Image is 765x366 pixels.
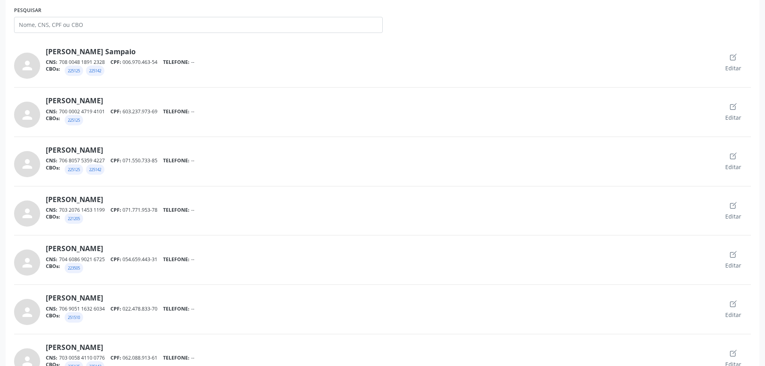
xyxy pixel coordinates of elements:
[65,164,83,175] div: Médico clínico
[46,244,103,253] a: [PERSON_NAME]
[20,256,35,270] i: person
[163,354,190,361] span: TELEFONE:
[110,305,121,312] span: CPF:
[20,108,35,122] i: person
[46,115,60,128] span: CBOs:
[20,157,35,171] i: person
[46,108,716,115] div: 700 0002 4719 4101 603.237.973-69 --
[46,293,103,302] a: [PERSON_NAME]
[14,17,383,33] input: Nome, CNS, CPF ou CBO
[65,263,83,273] div: Enfermeiro
[46,108,57,115] span: CNS:
[14,4,383,17] label: Pesquisar
[110,256,121,263] span: CPF:
[725,311,741,319] span: Editar
[46,59,716,65] div: 708 0048 1891 2328 006.970.463-54 --
[46,207,716,213] div: 703 2076 1453 1199 071.771.953-78 --
[68,167,80,172] small: 225125
[725,261,741,270] span: Editar
[163,157,190,164] span: TELEFONE:
[46,157,57,164] span: CNS:
[110,157,121,164] span: CPF:
[68,216,80,221] small: 221205
[729,53,737,61] ion-icon: create outline
[65,312,83,323] div: Psicólogo clínico
[729,201,737,209] ion-icon: create outline
[46,207,57,213] span: CNS:
[46,145,103,154] a: [PERSON_NAME]
[86,65,104,76] div: Médico da estratégia de saúde da família
[163,305,190,312] span: TELEFONE:
[46,65,60,79] span: CBOs:
[729,250,737,258] ion-icon: create outline
[110,108,121,115] span: CPF:
[65,213,83,224] div: Biomédico
[46,263,60,276] span: CBOs:
[163,207,190,213] span: TELEFONE:
[46,256,57,263] span: CNS:
[729,300,737,308] ion-icon: create outline
[46,354,57,361] span: CNS:
[46,157,716,164] div: 706 8057 5359 4227 071.550.733-85 --
[163,108,190,115] span: TELEFONE:
[68,68,80,74] small: 225125
[110,59,121,65] span: CPF:
[65,115,83,125] div: Médico clínico
[46,195,103,204] a: [PERSON_NAME]
[163,256,190,263] span: TELEFONE:
[20,58,35,73] i: person
[729,152,737,160] ion-icon: create outline
[46,305,57,312] span: CNS:
[46,59,57,65] span: CNS:
[725,163,741,171] span: Editar
[46,164,60,178] span: CBOs:
[110,207,121,213] span: CPF:
[163,59,190,65] span: TELEFONE:
[46,96,103,105] a: [PERSON_NAME]
[68,266,80,271] small: 223505
[729,102,737,110] ion-icon: create outline
[729,349,737,357] ion-icon: create outline
[68,118,80,123] small: 225125
[110,354,121,361] span: CPF:
[46,312,60,325] span: CBOs:
[725,113,741,122] span: Editar
[46,47,136,56] a: [PERSON_NAME] Sampaio
[89,68,101,74] small: 225142
[65,65,83,76] div: Médico clínico
[46,256,716,263] div: 704 6086 9021 6725 054.659.443-31 --
[89,167,101,172] small: 225142
[46,213,60,227] span: CBOs:
[20,206,35,221] i: person
[86,164,104,175] div: Médico da estratégia de saúde da família
[68,315,80,320] small: 251510
[725,212,741,221] span: Editar
[46,343,103,352] a: [PERSON_NAME]
[725,64,741,72] span: Editar
[46,354,716,361] div: 703 0058 4110 0776 062.088.913-61 --
[20,305,35,319] i: person
[46,305,716,312] div: 706 9051 1632 6034 022.478.833-70 --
